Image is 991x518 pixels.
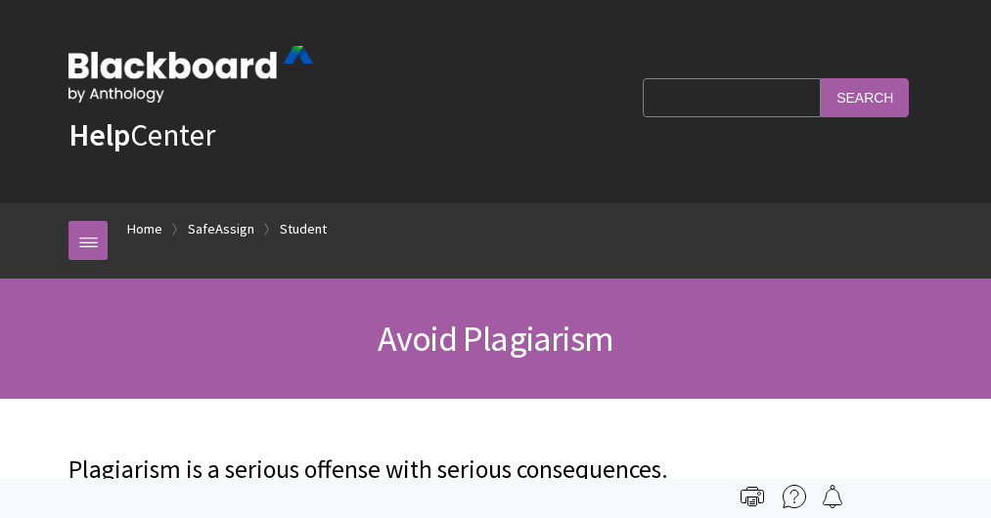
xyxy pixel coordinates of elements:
[280,217,327,241] a: Student
[378,317,613,361] span: Avoid Plagiarism
[68,453,923,488] p: Plagiarism is a serious offense with serious consequences.
[741,485,764,508] img: Print
[68,115,130,154] strong: Help
[127,217,162,241] a: Home
[188,217,254,241] a: SafeAssign
[68,46,313,103] img: Blackboard by Anthology
[821,78,909,116] input: Search
[783,485,806,508] img: More help
[68,115,215,154] a: HelpCenter
[821,485,844,508] img: Follow this page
